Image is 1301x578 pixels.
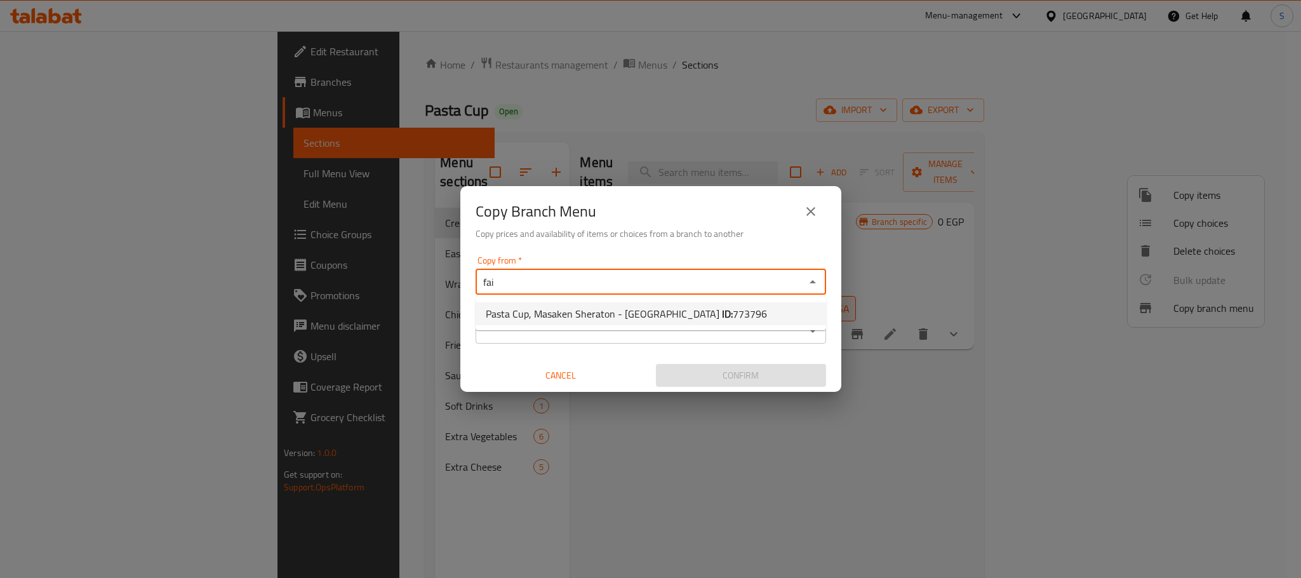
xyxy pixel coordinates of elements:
[804,273,822,291] button: Close
[476,227,826,241] h6: Copy prices and availability of items or choices from a branch to another
[733,304,767,323] span: 773796
[722,304,733,323] b: ID:
[796,196,826,227] button: close
[481,368,641,384] span: Cancel
[486,306,767,321] span: Pasta Cup, Masaken Sheraton - [GEOGRAPHIC_DATA]
[476,364,646,387] button: Cancel
[476,201,596,222] h2: Copy Branch Menu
